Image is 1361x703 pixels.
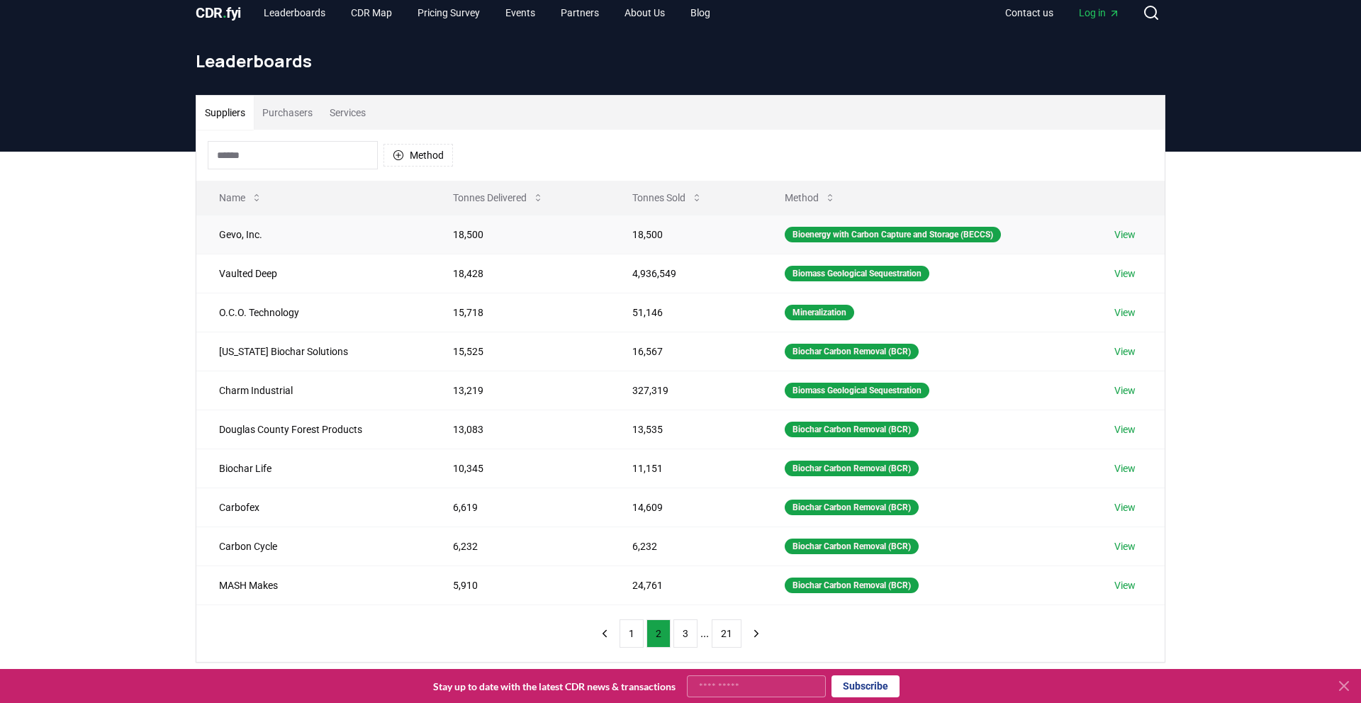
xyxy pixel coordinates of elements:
[430,566,610,604] td: 5,910
[430,332,610,371] td: 15,525
[785,266,929,281] div: Biomass Geological Sequestration
[196,293,430,332] td: O.C.O. Technology
[430,449,610,488] td: 10,345
[254,96,321,130] button: Purchasers
[610,410,762,449] td: 13,535
[610,371,762,410] td: 327,319
[1114,227,1136,242] a: View
[700,625,709,642] li: ...
[1114,344,1136,359] a: View
[712,619,741,648] button: 21
[196,566,430,604] td: MASH Makes
[196,488,430,527] td: Carbofex
[785,539,919,554] div: Biochar Carbon Removal (BCR)
[610,527,762,566] td: 6,232
[383,144,453,167] button: Method
[196,4,241,21] span: CDR fyi
[785,578,919,593] div: Biochar Carbon Removal (BCR)
[785,461,919,476] div: Biochar Carbon Removal (BCR)
[785,227,1001,242] div: Bioenergy with Carbon Capture and Storage (BECCS)
[1114,305,1136,320] a: View
[430,293,610,332] td: 15,718
[196,3,241,23] a: CDR.fyi
[196,50,1165,72] h1: Leaderboards
[1079,6,1120,20] span: Log in
[430,215,610,254] td: 18,500
[430,410,610,449] td: 13,083
[1114,422,1136,437] a: View
[321,96,374,130] button: Services
[430,488,610,527] td: 6,619
[610,293,762,332] td: 51,146
[785,344,919,359] div: Biochar Carbon Removal (BCR)
[610,332,762,371] td: 16,567
[610,566,762,604] td: 24,761
[430,254,610,293] td: 18,428
[785,383,929,398] div: Biomass Geological Sequestration
[1114,383,1136,398] a: View
[621,184,714,212] button: Tonnes Sold
[785,422,919,437] div: Biochar Carbon Removal (BCR)
[196,332,430,371] td: [US_STATE] Biochar Solutions
[208,184,274,212] button: Name
[610,215,762,254] td: 18,500
[610,488,762,527] td: 14,609
[223,4,227,21] span: .
[430,371,610,410] td: 13,219
[646,619,671,648] button: 2
[1114,266,1136,281] a: View
[196,254,430,293] td: Vaulted Deep
[430,527,610,566] td: 6,232
[673,619,698,648] button: 3
[196,410,430,449] td: Douglas County Forest Products
[196,96,254,130] button: Suppliers
[196,527,430,566] td: Carbon Cycle
[442,184,555,212] button: Tonnes Delivered
[610,449,762,488] td: 11,151
[1114,539,1136,553] a: View
[1114,461,1136,476] a: View
[610,254,762,293] td: 4,936,549
[593,619,617,648] button: previous page
[773,184,847,212] button: Method
[620,619,644,648] button: 1
[196,449,430,488] td: Biochar Life
[196,371,430,410] td: Charm Industrial
[196,215,430,254] td: Gevo, Inc.
[785,500,919,515] div: Biochar Carbon Removal (BCR)
[1114,500,1136,514] a: View
[744,619,768,648] button: next page
[1114,578,1136,592] a: View
[785,305,854,320] div: Mineralization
